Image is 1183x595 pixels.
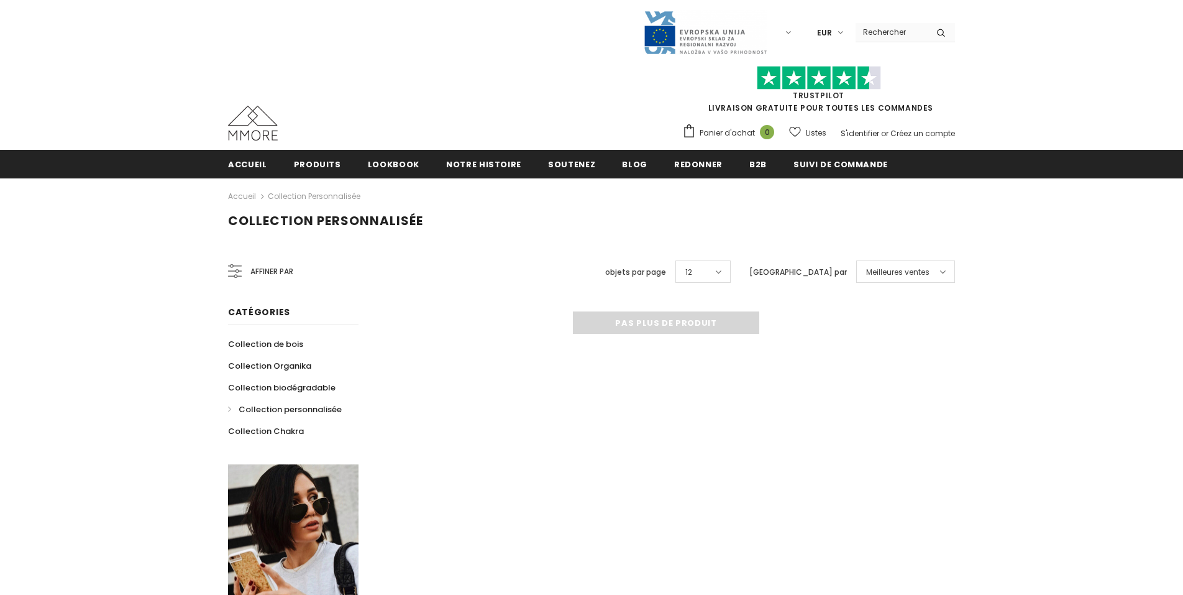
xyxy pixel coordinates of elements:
span: Produits [294,159,341,170]
span: Affiner par [250,265,293,279]
img: Faites confiance aux étoiles pilotes [757,66,881,90]
a: Collection Organika [228,355,311,377]
span: Redonner [674,159,723,170]
label: [GEOGRAPHIC_DATA] par [749,266,847,279]
a: Listes [789,122,826,144]
span: or [881,128,888,139]
span: LIVRAISON GRATUITE POUR TOUTES LES COMMANDES [682,71,955,113]
a: Javni Razpis [643,27,767,37]
span: Collection de bois [228,338,303,350]
span: 0 [760,125,774,139]
a: B2B [749,150,767,178]
a: Suivi de commande [793,150,888,178]
a: Notre histoire [446,150,521,178]
span: Suivi de commande [793,159,888,170]
a: Lookbook [368,150,419,178]
a: Accueil [228,150,267,178]
span: Listes [806,127,826,139]
a: Collection biodégradable [228,377,336,399]
a: Produits [294,150,341,178]
label: objets par page [605,266,666,279]
a: Blog [622,150,647,178]
span: Collection Organika [228,360,311,372]
span: EUR [817,27,832,39]
a: Redonner [674,150,723,178]
span: Notre histoire [446,159,521,170]
span: Panier d'achat [700,127,755,139]
span: soutenez [548,159,595,170]
span: 12 [685,266,692,279]
a: TrustPilot [793,90,844,101]
span: Lookbook [368,159,419,170]
a: Collection personnalisée [228,399,342,420]
a: Créez un compte [890,128,955,139]
img: Javni Razpis [643,10,767,55]
span: Collection biodégradable [228,382,336,394]
a: Accueil [228,189,256,204]
a: S'identifier [841,128,879,139]
span: Accueil [228,159,267,170]
a: Collection Chakra [228,420,304,442]
a: Panier d'achat 0 [682,124,780,142]
a: soutenez [548,150,595,178]
span: B2B [749,159,767,170]
span: Collection personnalisée [239,404,342,415]
a: Collection personnalisée [268,191,360,201]
a: Collection de bois [228,333,303,355]
span: Collection personnalisée [228,212,423,229]
input: Search Site [856,23,927,41]
span: Collection Chakra [228,425,304,437]
span: Meilleures ventes [866,266,929,279]
span: Blog [622,159,647,170]
span: Catégories [228,306,290,318]
img: Cas MMORE [228,106,278,141]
